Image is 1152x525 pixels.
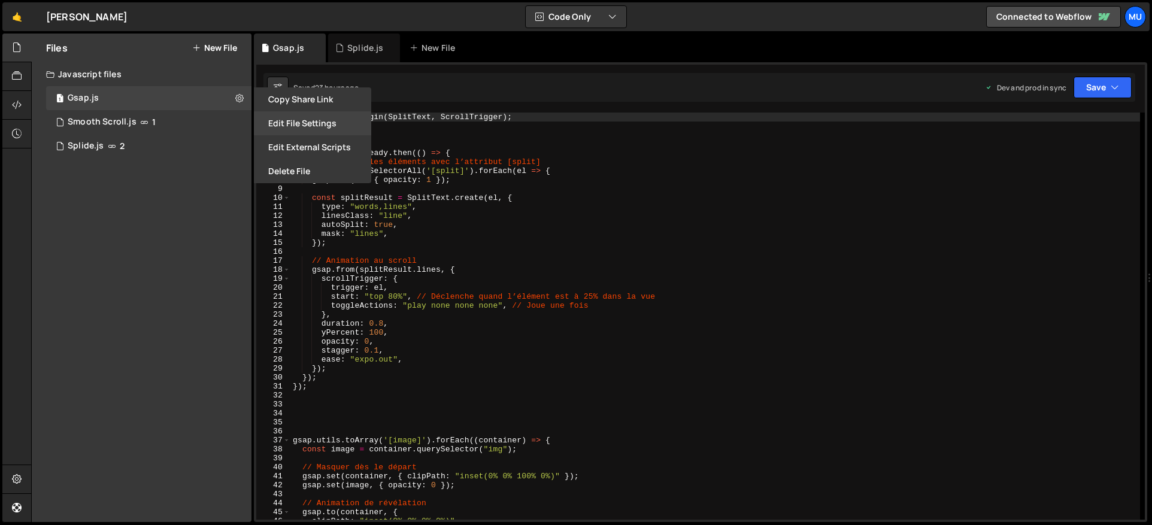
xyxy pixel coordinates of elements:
[256,364,290,373] div: 29
[256,337,290,346] div: 26
[1074,77,1132,98] button: Save
[256,310,290,319] div: 23
[256,292,290,301] div: 21
[192,43,237,53] button: New File
[256,409,290,418] div: 34
[256,481,290,490] div: 42
[256,265,290,274] div: 18
[256,193,290,202] div: 10
[46,10,128,24] div: [PERSON_NAME]
[120,141,125,151] span: 2
[256,418,290,427] div: 35
[254,135,371,159] button: Edit External Scripts
[254,111,371,135] button: Edit File Settings
[46,41,68,54] h2: Files
[256,283,290,292] div: 20
[2,2,32,31] a: 🤙
[347,42,383,54] div: Splide.js
[256,202,290,211] div: 11
[256,373,290,382] div: 30
[68,141,104,151] div: Splide.js
[256,247,290,256] div: 16
[315,83,359,93] div: 23 hours ago
[46,86,251,110] div: 16946/46507.js
[256,274,290,283] div: 19
[152,117,156,127] span: 1
[410,42,460,54] div: New File
[254,87,371,111] button: Copy share link
[32,62,251,86] div: Javascript files
[46,134,251,158] div: Splide.js
[256,445,290,454] div: 38
[254,159,371,183] button: Delete File
[256,319,290,328] div: 24
[985,83,1066,93] div: Dev and prod in sync
[256,355,290,364] div: 28
[273,42,304,54] div: Gsap.js
[256,301,290,310] div: 22
[256,256,290,265] div: 17
[256,211,290,220] div: 12
[256,346,290,355] div: 27
[256,454,290,463] div: 39
[1124,6,1146,28] a: Mu
[256,472,290,481] div: 41
[256,490,290,499] div: 43
[256,427,290,436] div: 36
[293,83,359,93] div: Saved
[256,508,290,517] div: 45
[68,93,99,104] div: Gsap.js
[256,436,290,445] div: 37
[986,6,1121,28] a: Connected to Webflow
[56,95,63,104] span: 1
[256,499,290,508] div: 44
[256,238,290,247] div: 15
[256,229,290,238] div: 14
[526,6,626,28] button: Code Only
[68,117,137,128] div: Smooth Scroll.js
[256,400,290,409] div: 33
[256,220,290,229] div: 13
[256,382,290,391] div: 31
[256,328,290,337] div: 25
[46,110,251,134] div: 16946/46436.js
[256,463,290,472] div: 40
[256,391,290,400] div: 32
[256,184,290,193] div: 9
